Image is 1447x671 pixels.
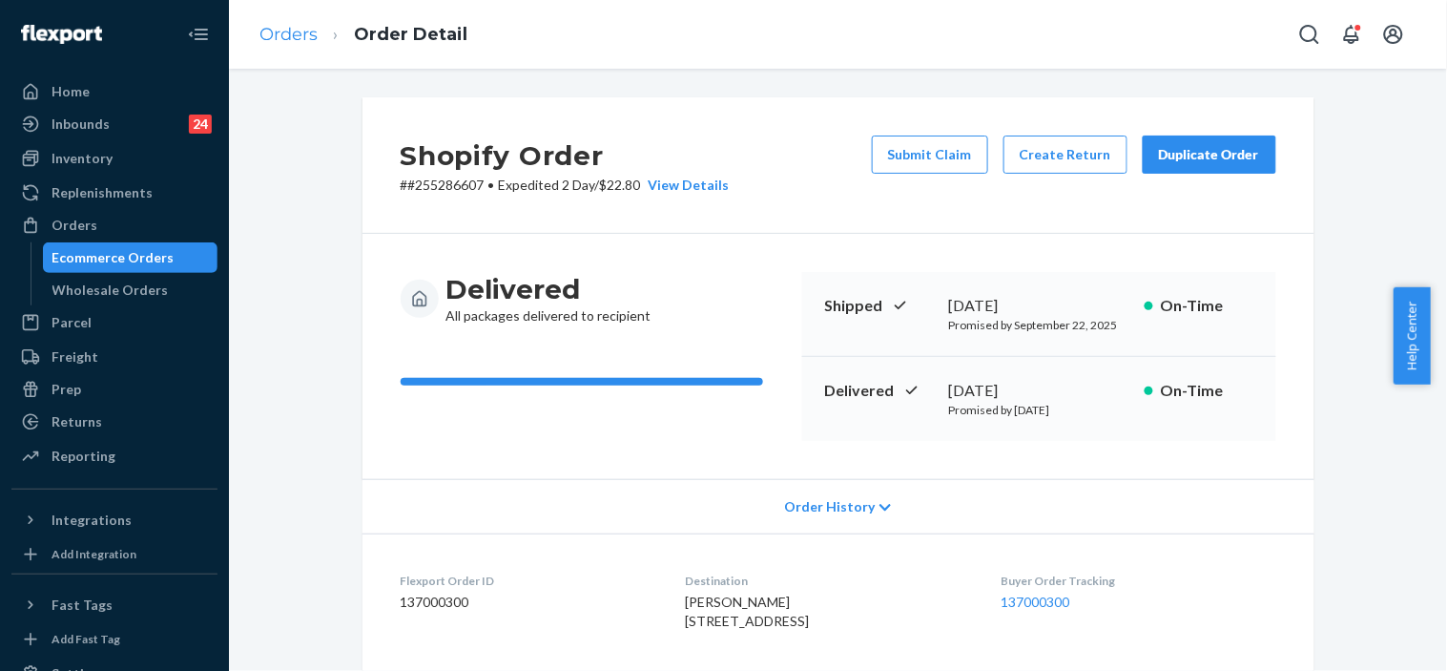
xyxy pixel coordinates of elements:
h2: Shopify Order [401,136,730,176]
span: [PERSON_NAME] [STREET_ADDRESS] [686,594,810,629]
a: Add Integration [11,543,217,566]
p: Promised by [DATE] [949,402,1129,418]
a: Wholesale Orders [43,275,218,305]
a: Order Detail [354,24,467,45]
div: Reporting [52,447,115,466]
div: Freight [52,347,98,367]
a: Orders [259,24,318,45]
a: Home [11,76,217,107]
div: Returns [52,412,102,431]
div: Inbounds [52,115,110,134]
button: Open Search Box [1291,15,1329,53]
p: # #255286607 / $22.80 [401,176,730,195]
div: Prep [52,380,81,399]
ol: breadcrumbs [244,7,483,63]
div: Orders [52,216,97,235]
div: Integrations [52,511,132,530]
dt: Destination [686,573,970,589]
span: • [488,177,495,193]
div: [DATE] [949,380,1129,402]
button: Help Center [1394,287,1431,385]
div: [DATE] [949,295,1129,317]
a: Replenishments [11,178,217,208]
button: View Details [641,176,730,195]
div: Inventory [52,149,113,168]
dd: 137000300 [401,593,655,612]
a: Freight [11,342,217,372]
div: Ecommerce Orders [52,248,175,267]
button: Open account menu [1375,15,1413,53]
a: Parcel [11,307,217,338]
div: Fast Tags [52,596,113,615]
a: Add Fast Tag [11,628,217,651]
p: Shipped [825,295,934,317]
p: Promised by September 22, 2025 [949,317,1129,333]
p: On-Time [1161,380,1253,402]
button: Create Return [1003,136,1127,174]
span: Order History [784,497,875,516]
a: Reporting [11,441,217,472]
div: Replenishments [52,183,153,202]
button: Duplicate Order [1143,136,1276,174]
dt: Buyer Order Tracking [1001,573,1275,589]
a: Inbounds24 [11,109,217,139]
div: All packages delivered to recipient [446,272,651,325]
h3: Delivered [446,272,651,306]
button: Submit Claim [872,136,988,174]
button: Integrations [11,505,217,535]
div: Add Fast Tag [52,631,120,647]
a: Prep [11,374,217,405]
p: On-Time [1161,295,1253,317]
button: Fast Tags [11,590,217,620]
a: Inventory [11,143,217,174]
span: Expedited 2 Day [499,177,595,193]
div: Wholesale Orders [52,281,169,300]
a: 137000300 [1001,594,1069,610]
a: Returns [11,407,217,437]
dt: Flexport Order ID [401,573,655,589]
img: Flexport logo [21,25,102,44]
div: Duplicate Order [1159,145,1260,164]
div: Home [52,82,90,101]
div: Add Integration [52,546,136,562]
div: Parcel [52,313,92,332]
p: Delivered [825,380,934,402]
button: Open notifications [1333,15,1371,53]
a: Orders [11,210,217,241]
button: Close Navigation [179,15,217,53]
div: 24 [189,115,212,134]
a: Ecommerce Orders [43,242,218,273]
